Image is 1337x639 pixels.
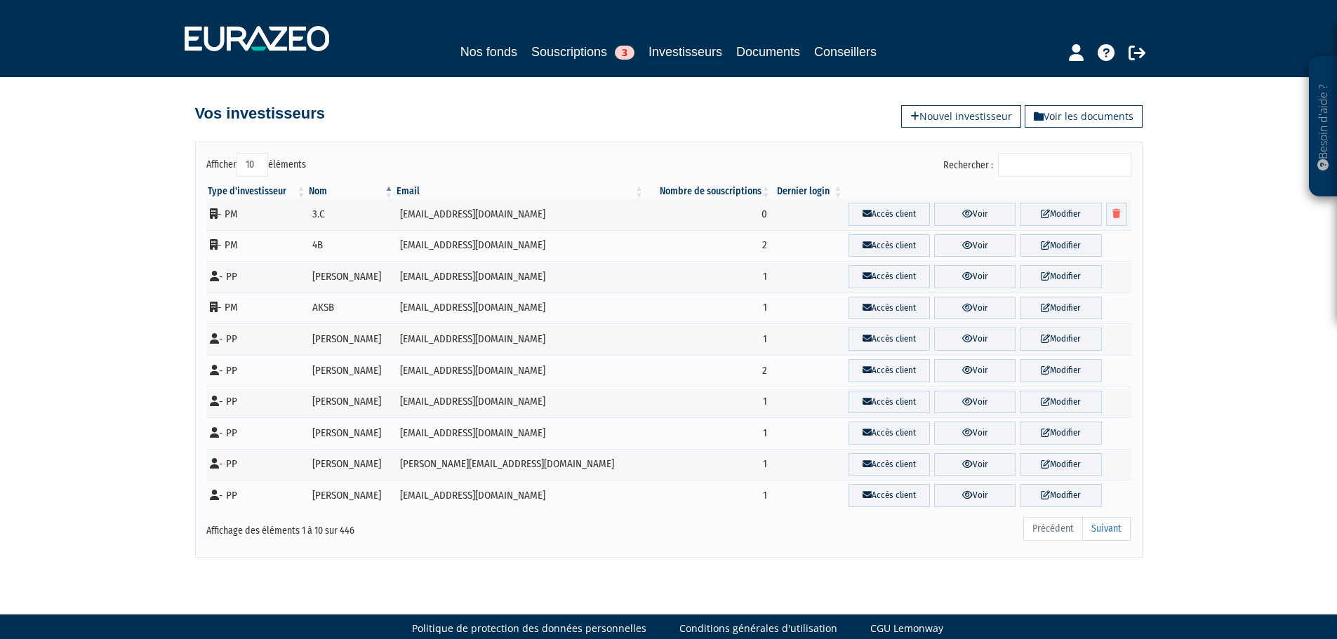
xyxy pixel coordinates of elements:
td: [PERSON_NAME] [307,386,395,418]
td: [PERSON_NAME] [307,480,395,511]
a: Accès client [849,265,930,288]
td: [PERSON_NAME][EMAIL_ADDRESS][DOMAIN_NAME] [395,449,645,480]
th: Nom : activer pour trier la colonne par ordre d&eacute;croissant [307,184,395,199]
td: 4B [307,230,395,262]
td: [EMAIL_ADDRESS][DOMAIN_NAME] [395,261,645,292]
td: - PM [206,199,307,230]
td: 1 [645,480,772,511]
a: Voir [934,422,1016,445]
a: Voir [934,328,1016,351]
a: Voir [934,297,1016,320]
a: Voir les documents [1025,105,1143,128]
p: Besoin d'aide ? [1315,64,1331,190]
a: Modifier [1020,297,1101,320]
a: Accès client [849,234,930,257]
td: 2 [645,230,772,262]
td: [EMAIL_ADDRESS][DOMAIN_NAME] [395,386,645,418]
a: Modifier [1020,453,1101,476]
td: - PM [206,230,307,262]
a: Documents [736,42,800,62]
a: Investisseurs [648,42,722,64]
a: Nouvel investisseur [901,105,1021,128]
a: Conseillers [814,42,877,62]
td: [EMAIL_ADDRESS][DOMAIN_NAME] [395,355,645,386]
td: 1 [645,323,772,355]
a: Accès client [849,453,930,476]
select: Afficheréléments [237,153,268,177]
a: Modifier [1020,328,1101,351]
td: - PP [206,449,307,480]
a: Modifier [1020,422,1101,445]
td: 3.C [307,199,395,230]
td: [EMAIL_ADDRESS][DOMAIN_NAME] [395,480,645,511]
th: &nbsp; [844,184,1131,199]
a: Accès client [849,359,930,382]
label: Rechercher : [943,153,1131,177]
th: Dernier login : activer pour trier la colonne par ordre croissant [772,184,844,199]
td: [EMAIL_ADDRESS][DOMAIN_NAME] [395,199,645,230]
a: Accès client [849,391,930,414]
a: Accès client [849,328,930,351]
td: 0 [645,199,772,230]
a: Accès client [849,484,930,507]
td: [EMAIL_ADDRESS][DOMAIN_NAME] [395,230,645,262]
a: Souscriptions3 [531,42,634,62]
a: Voir [934,203,1016,226]
td: - PP [206,323,307,355]
a: Suivant [1082,517,1131,541]
td: - PP [206,480,307,511]
a: Voir [934,359,1016,382]
a: Supprimer [1106,203,1127,226]
td: 2 [645,355,772,386]
h4: Vos investisseurs [195,105,325,122]
a: Voir [934,453,1016,476]
td: 1 [645,261,772,292]
a: Modifier [1020,234,1101,257]
a: Nos fonds [460,42,517,62]
a: Voir [934,391,1016,414]
td: [PERSON_NAME] [307,449,395,480]
td: - PP [206,261,307,292]
a: Modifier [1020,203,1101,226]
td: [PERSON_NAME] [307,323,395,355]
td: 1 [645,417,772,449]
td: 1 [645,386,772,418]
td: 1 [645,449,772,480]
img: 1732889491-logotype_eurazeo_blanc_rvb.png [185,26,329,51]
div: Affichage des éléments 1 à 10 sur 446 [206,516,580,538]
td: [PERSON_NAME] [307,261,395,292]
a: Voir [934,484,1016,507]
a: Accès client [849,203,930,226]
td: - PP [206,417,307,449]
a: Accès client [849,297,930,320]
a: Modifier [1020,484,1101,507]
a: Voir [934,265,1016,288]
td: - PP [206,355,307,386]
td: [EMAIL_ADDRESS][DOMAIN_NAME] [395,323,645,355]
th: Email : activer pour trier la colonne par ordre croissant [395,184,645,199]
a: Modifier [1020,359,1101,382]
input: Rechercher : [998,153,1131,177]
a: Conditions générales d'utilisation [679,621,837,635]
a: Voir [934,234,1016,257]
a: CGU Lemonway [870,621,943,635]
a: Modifier [1020,391,1101,414]
td: [PERSON_NAME] [307,355,395,386]
td: [PERSON_NAME] [307,417,395,449]
td: - PM [206,292,307,324]
a: Modifier [1020,265,1101,288]
th: Nombre de souscriptions : activer pour trier la colonne par ordre croissant [645,184,772,199]
a: Accès client [849,422,930,445]
td: [EMAIL_ADDRESS][DOMAIN_NAME] [395,417,645,449]
td: 1 [645,292,772,324]
td: - PP [206,386,307,418]
label: Afficher éléments [206,153,306,177]
a: Politique de protection des données personnelles [412,621,646,635]
span: 3 [615,46,634,60]
th: Type d'investisseur : activer pour trier la colonne par ordre croissant [206,184,307,199]
td: AKSB [307,292,395,324]
td: [EMAIL_ADDRESS][DOMAIN_NAME] [395,292,645,324]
